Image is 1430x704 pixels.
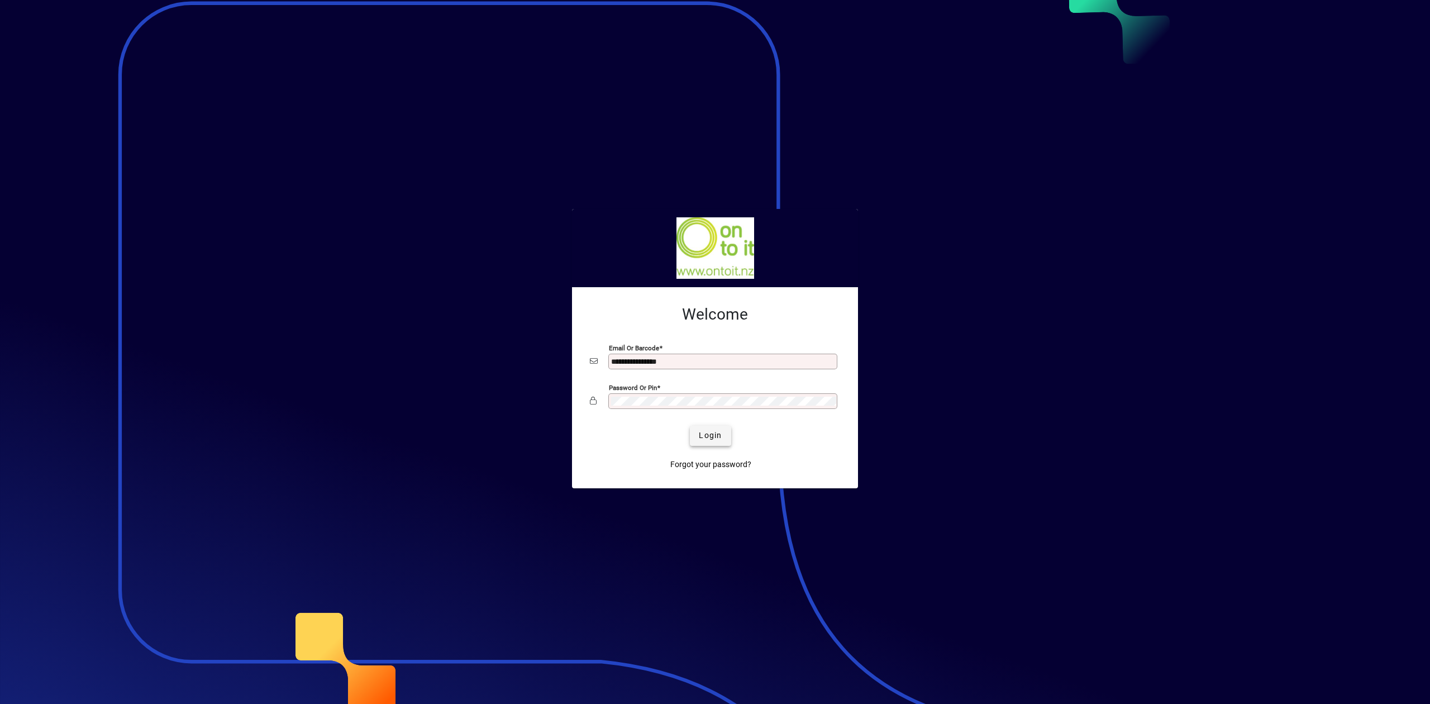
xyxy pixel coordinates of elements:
mat-label: Password or Pin [609,383,657,391]
mat-label: Email or Barcode [609,344,659,351]
button: Login [690,426,731,446]
span: Forgot your password? [670,459,751,470]
a: Forgot your password? [666,455,756,475]
h2: Welcome [590,305,840,324]
span: Login [699,430,722,441]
